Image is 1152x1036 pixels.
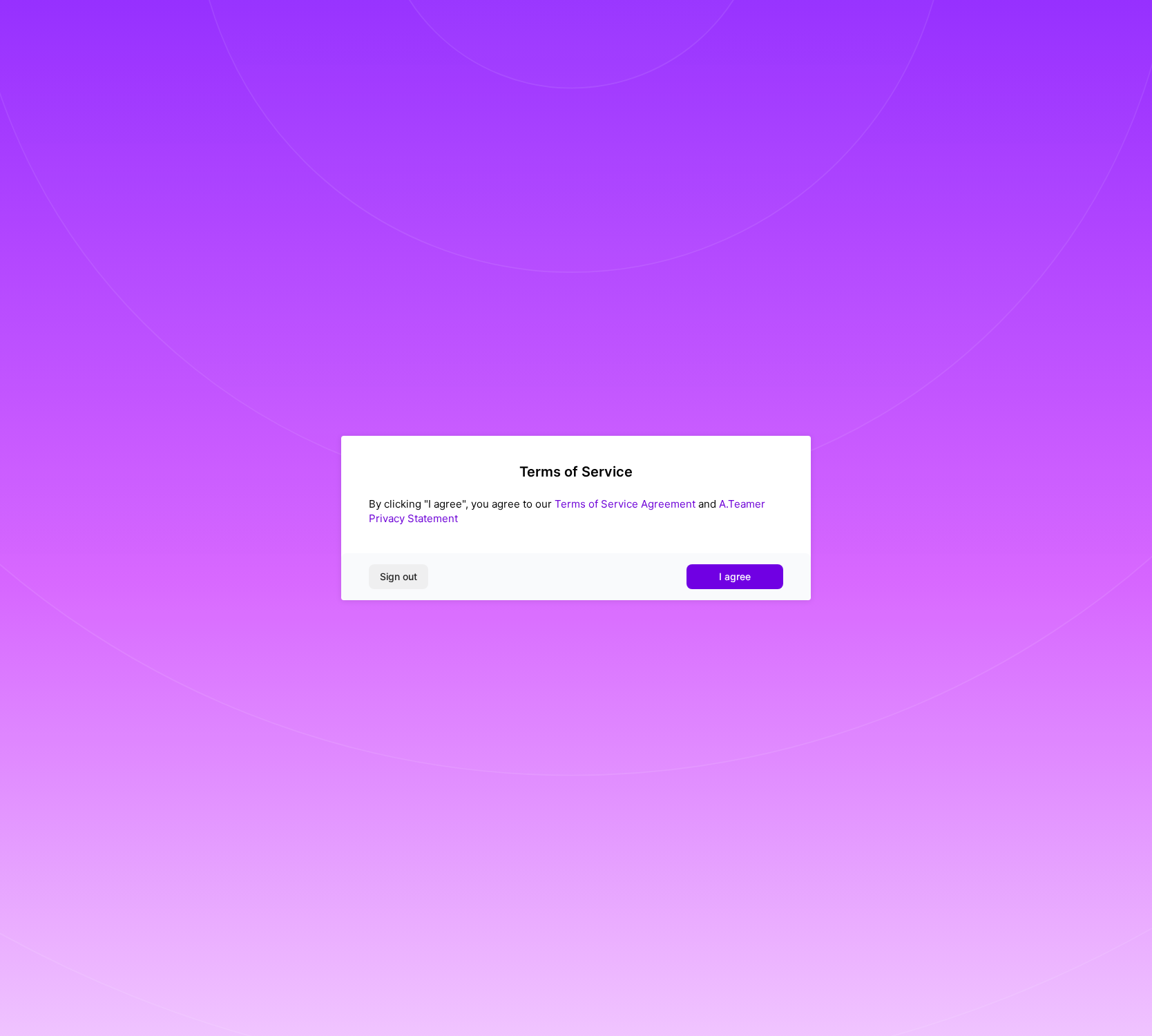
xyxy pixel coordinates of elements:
[555,497,695,510] a: Terms of Service Agreement
[369,564,428,589] button: Sign out
[369,497,783,526] div: By clicking "I agree", you agree to our and
[380,570,417,584] span: Sign out
[687,564,783,589] button: I agree
[369,463,783,480] h2: Terms of Service
[719,570,751,584] span: I agree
